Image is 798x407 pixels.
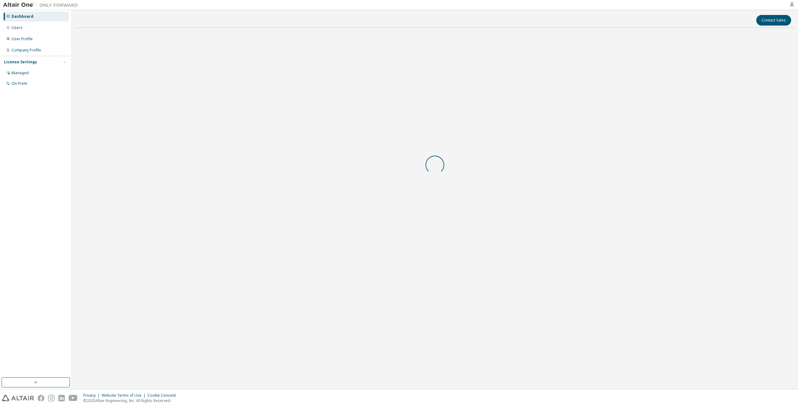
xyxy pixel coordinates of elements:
img: altair_logo.svg [2,395,34,401]
img: facebook.svg [38,395,44,401]
img: Altair One [3,2,81,8]
div: User Profile [12,36,33,41]
img: youtube.svg [69,395,78,401]
div: On Prem [12,81,27,86]
p: © 2025 Altair Engineering, Inc. All Rights Reserved. [83,398,180,403]
img: linkedin.svg [58,395,65,401]
div: Privacy [83,393,102,398]
div: Users [12,25,22,30]
button: Contact Sales [756,15,791,26]
div: Managed [12,70,29,75]
div: License Settings [4,60,37,65]
img: instagram.svg [48,395,55,401]
div: Cookie Consent [147,393,180,398]
div: Company Profile [12,48,41,53]
div: Website Terms of Use [102,393,147,398]
div: Dashboard [12,14,33,19]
